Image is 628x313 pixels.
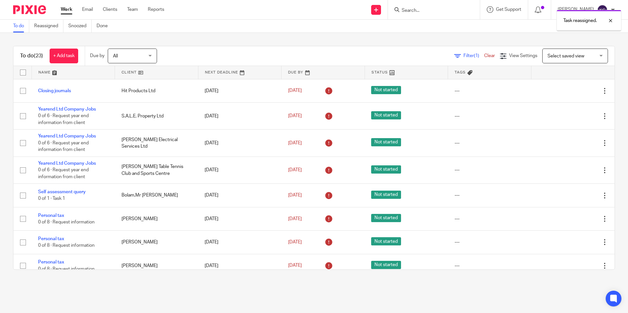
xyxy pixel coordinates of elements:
[455,88,525,94] div: ---
[115,207,198,230] td: [PERSON_NAME]
[82,6,93,13] a: Email
[103,6,117,13] a: Clients
[371,138,401,146] span: Not started
[38,243,95,248] span: 0 of 8 · Request information
[288,193,302,198] span: [DATE]
[38,168,89,179] span: 0 of 6 · Request year end information from client
[38,107,96,112] a: Yearend Ltd Company Jobs
[38,260,64,264] a: Personal tax
[474,53,479,58] span: (1)
[371,237,401,245] span: Not started
[198,184,281,207] td: [DATE]
[38,134,96,138] a: Yearend Ltd Company Jobs
[38,220,95,224] span: 0 of 8 · Request information
[455,71,466,74] span: Tags
[371,191,401,199] span: Not started
[115,254,198,277] td: [PERSON_NAME]
[455,239,525,245] div: ---
[113,54,118,58] span: All
[38,267,95,271] span: 0 of 8 · Request information
[38,141,89,152] span: 0 of 6 · Request year end information from client
[38,114,89,125] span: 0 of 6 · Request year end information from client
[115,102,198,129] td: S.A.L.E. Property Ltd
[288,263,302,268] span: [DATE]
[371,111,401,119] span: Not started
[371,86,401,94] span: Not started
[455,216,525,222] div: ---
[38,237,64,241] a: Personal tax
[463,53,484,58] span: Filter
[288,89,302,93] span: [DATE]
[371,261,401,269] span: Not started
[90,52,104,59] p: Due by
[38,190,86,194] a: Self assessment query
[548,54,584,58] span: Select saved view
[115,79,198,102] td: Hit Products Ltd
[13,5,46,14] img: Pixie
[563,17,597,24] p: Task reassigned.
[115,184,198,207] td: Bolam,Mr [PERSON_NAME]
[115,156,198,183] td: [PERSON_NAME] Table Tennis Club and Sports Centre
[198,102,281,129] td: [DATE]
[288,217,302,221] span: [DATE]
[371,165,401,174] span: Not started
[13,20,29,32] a: To do
[455,167,525,173] div: ---
[34,53,43,58] span: (23)
[484,53,495,58] a: Clear
[455,192,525,198] div: ---
[597,5,608,15] img: svg%3E
[288,240,302,244] span: [DATE]
[148,6,164,13] a: Reports
[198,231,281,254] td: [DATE]
[68,20,92,32] a: Snoozed
[455,113,525,119] div: ---
[97,20,113,32] a: Done
[20,52,43,59] h1: To do
[127,6,138,13] a: Team
[50,49,78,63] a: + Add task
[38,213,64,218] a: Personal tax
[371,214,401,222] span: Not started
[288,114,302,118] span: [DATE]
[198,130,281,156] td: [DATE]
[198,79,281,102] td: [DATE]
[455,262,525,269] div: ---
[38,197,65,201] span: 0 of 1 · Task 1
[455,140,525,146] div: ---
[509,53,537,58] span: View Settings
[38,89,71,93] a: Closing journals
[198,156,281,183] td: [DATE]
[115,231,198,254] td: [PERSON_NAME]
[288,141,302,145] span: [DATE]
[198,207,281,230] td: [DATE]
[198,254,281,277] td: [DATE]
[115,130,198,156] td: [PERSON_NAME] Electrical Services Ltd
[34,20,63,32] a: Reassigned
[288,168,302,172] span: [DATE]
[61,6,72,13] a: Work
[38,161,96,166] a: Yearend Ltd Company Jobs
